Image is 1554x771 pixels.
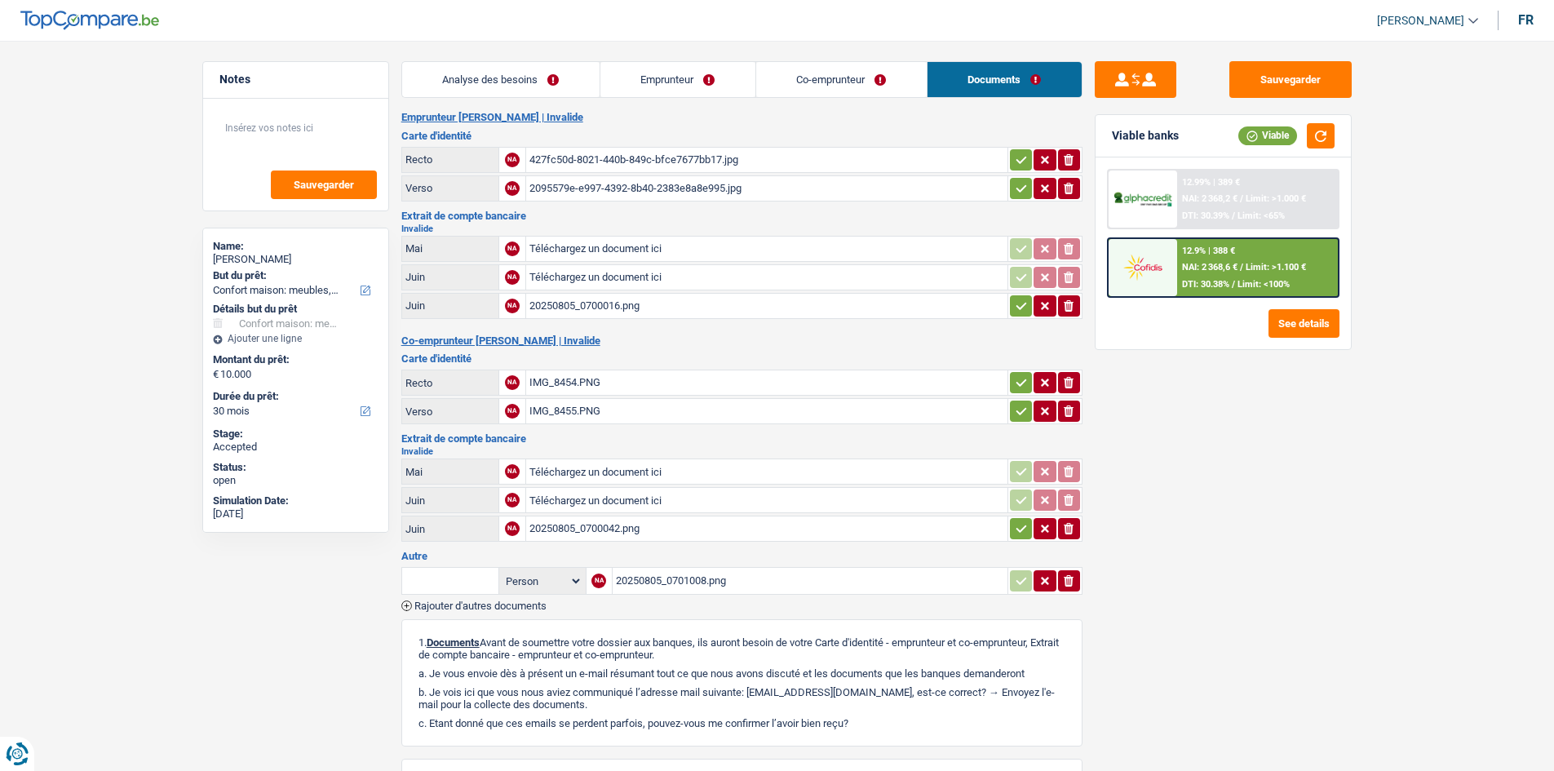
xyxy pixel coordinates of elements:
[529,148,1004,172] div: 427fc50d-8021-440b-849c-bfce7677bb17.jpg
[213,441,379,454] div: Accepted
[213,240,379,253] div: Name:
[405,494,495,507] div: Juin
[405,242,495,255] div: Mai
[1182,246,1235,256] div: 12.9% | 388 €
[418,717,1065,729] p: c. Etant donné que ces emails se perdent parfois, pouvez-vous me confirmer l’avoir bien reçu?
[401,353,1082,364] h3: Carte d'identité
[1246,262,1306,273] span: Limit: >1.100 €
[213,253,379,266] div: [PERSON_NAME]
[405,405,495,418] div: Verso
[1377,14,1464,28] span: [PERSON_NAME]
[213,428,379,441] div: Stage:
[405,153,495,166] div: Recto
[1112,129,1179,143] div: Viable banks
[213,303,379,316] div: Détails but du prêt
[213,368,219,381] span: €
[1232,279,1235,290] span: /
[1364,7,1478,34] a: [PERSON_NAME]
[505,270,520,285] div: NA
[505,464,520,479] div: NA
[213,494,379,507] div: Simulation Date:
[1182,177,1240,188] div: 12.99% | 389 €
[505,153,520,167] div: NA
[1240,193,1243,204] span: /
[401,131,1082,141] h3: Carte d'identité
[405,523,495,535] div: Juin
[928,62,1082,97] a: Documents
[427,636,480,649] span: Documents
[213,269,375,282] label: But du prêt:
[401,210,1082,221] h3: Extrait de compte bancaire
[414,600,547,611] span: Rajouter d'autres documents
[1268,309,1339,338] button: See details
[505,404,520,419] div: NA
[591,574,606,588] div: NA
[402,62,600,97] a: Analyse des besoins
[1518,12,1534,28] div: fr
[1113,190,1173,209] img: AlphaCredit
[1237,279,1290,290] span: Limit: <100%
[505,181,520,196] div: NA
[401,224,1082,233] h2: Invalide
[418,667,1065,680] p: a. Je vous envoie dès à présent un e-mail résumant tout ce que nous avons discuté et les doc...
[418,686,1065,711] p: b. Je vois ici que vous nous aviez communiqué l’adresse mail suivante: [EMAIL_ADDRESS][DOMAIN_NA...
[1232,210,1235,221] span: /
[505,375,520,390] div: NA
[600,62,755,97] a: Emprunteur
[405,271,495,283] div: Juin
[405,299,495,312] div: Juin
[401,551,1082,561] h3: Autre
[1182,193,1237,204] span: NAI: 2 368,2 €
[529,399,1004,423] div: IMG_8455.PNG
[405,466,495,478] div: Mai
[219,73,372,86] h5: Notes
[213,333,379,344] div: Ajouter une ligne
[401,433,1082,444] h3: Extrait de compte bancaire
[529,516,1004,541] div: 20250805_0700042.png
[505,521,520,536] div: NA
[401,600,547,611] button: Rajouter d'autres documents
[271,171,377,199] button: Sauvegarder
[1182,279,1229,290] span: DTI: 30.38%
[529,370,1004,395] div: IMG_8454.PNG
[401,335,1082,348] h2: Co-emprunteur [PERSON_NAME] | Invalide
[213,507,379,521] div: [DATE]
[213,353,375,366] label: Montant du prêt:
[616,569,1004,593] div: 20250805_0701008.png
[1240,262,1243,273] span: /
[529,294,1004,318] div: 20250805_0700016.png
[1238,126,1297,144] div: Viable
[401,447,1082,456] h2: Invalide
[294,179,354,190] span: Sauvegarder
[213,461,379,474] div: Status:
[1113,252,1173,282] img: Cofidis
[401,111,1082,124] h2: Emprunteur [PERSON_NAME] | Invalide
[213,474,379,487] div: open
[418,636,1065,661] p: 1. Avant de soumettre votre dossier aux banques, ils auront besoin de votre Carte d'identité - em...
[1182,210,1229,221] span: DTI: 30.39%
[1182,262,1237,273] span: NAI: 2 368,6 €
[20,11,159,30] img: TopCompare Logo
[505,299,520,313] div: NA
[505,241,520,256] div: NA
[1229,61,1352,98] button: Sauvegarder
[405,377,495,389] div: Recto
[529,176,1004,201] div: 2095579e-e997-4392-8b40-2383e8a8e995.jpg
[1237,210,1285,221] span: Limit: <65%
[756,62,927,97] a: Co-emprunteur
[213,390,375,403] label: Durée du prêt:
[1246,193,1306,204] span: Limit: >1.000 €
[505,493,520,507] div: NA
[405,182,495,194] div: Verso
